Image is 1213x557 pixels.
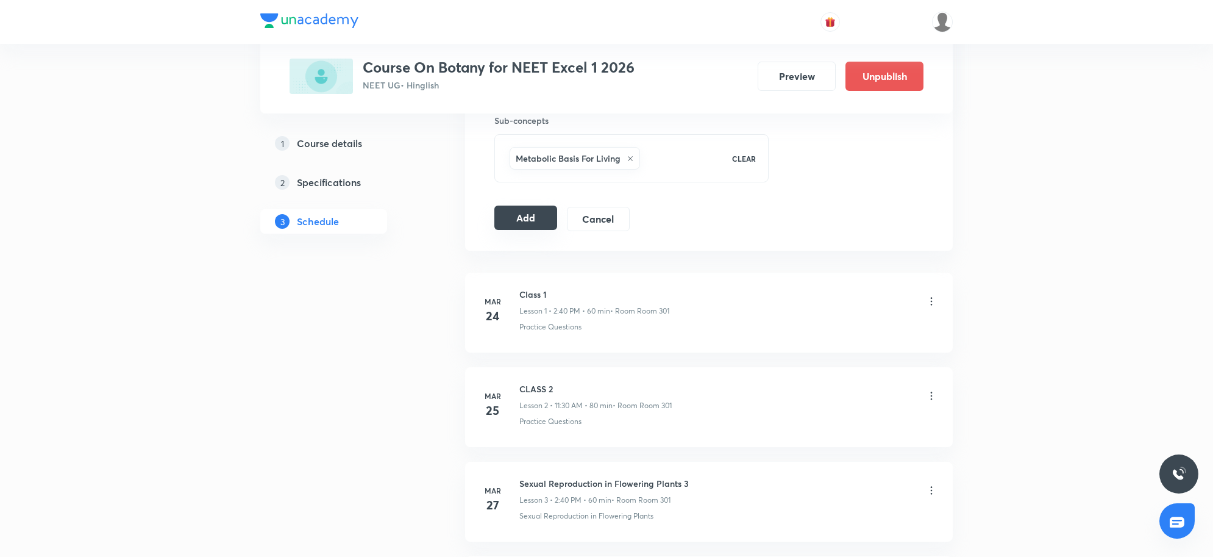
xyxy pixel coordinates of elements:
[275,136,290,151] p: 1
[519,400,613,411] p: Lesson 2 • 11:30 AM • 80 min
[519,383,672,395] h6: CLASS 2
[297,175,361,190] h5: Specifications
[480,307,505,325] h4: 24
[845,62,923,91] button: Unpublish
[363,59,635,76] h3: Course On Botany for NEET Excel 1 2026
[825,16,836,27] img: avatar
[613,400,672,411] p: • Room Room 301
[519,495,611,506] p: Lesson 3 • 2:40 PM • 60 min
[758,62,836,91] button: Preview
[275,175,290,190] p: 2
[290,59,353,94] img: 86423E2A-6FE9-42F0-B29A-8C590609C81B_plus.png
[519,511,653,522] p: Sexual Reproduction in Flowering Plants
[519,306,610,317] p: Lesson 1 • 2:40 PM • 60 min
[494,114,769,127] h6: Sub-concepts
[519,477,689,490] h6: Sexual Reproduction in Flowering Plants 3
[519,416,582,427] p: Practice Questions
[480,496,505,514] h4: 27
[480,485,505,496] h6: Mar
[932,12,953,32] img: Devendra Kumar
[732,153,756,164] p: CLEAR
[494,206,557,230] button: Add
[363,79,635,92] p: NEET UG • Hinglish
[820,12,840,32] button: avatar
[260,13,358,31] a: Company Logo
[297,214,339,229] h5: Schedule
[297,136,362,151] h5: Course details
[260,13,358,28] img: Company Logo
[1172,467,1186,481] img: ttu
[260,131,426,156] a: 1Course details
[275,214,290,229] p: 3
[516,152,621,165] h6: Metabolic Basis For Living
[260,170,426,195] a: 2Specifications
[610,306,669,317] p: • Room Room 301
[480,296,505,307] h6: Mar
[567,207,630,231] button: Cancel
[519,288,669,301] h6: Class 1
[480,401,505,420] h4: 25
[611,495,671,506] p: • Room Room 301
[480,390,505,401] h6: Mar
[519,322,582,332] p: Practice Questions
